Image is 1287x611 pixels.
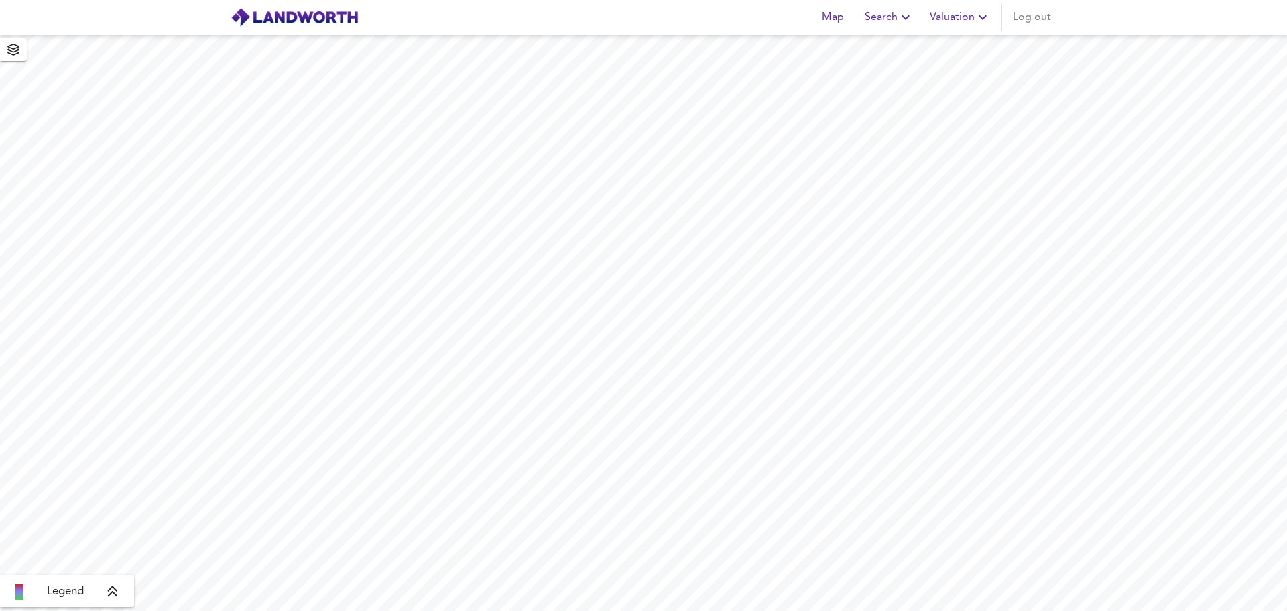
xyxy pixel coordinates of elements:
span: Legend [47,584,84,600]
span: Valuation [930,8,991,27]
button: Log out [1007,4,1056,31]
button: Map [811,4,854,31]
button: Search [859,4,919,31]
button: Valuation [924,4,996,31]
span: Map [816,8,849,27]
span: Log out [1013,8,1051,27]
img: logo [231,7,359,27]
span: Search [865,8,914,27]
